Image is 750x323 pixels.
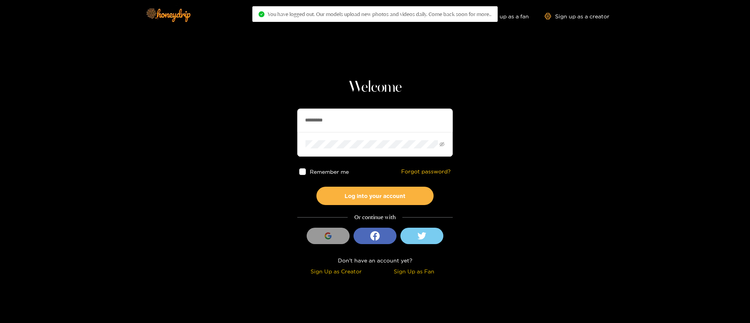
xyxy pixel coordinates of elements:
div: Or continue with [297,213,453,222]
a: Sign up as a fan [475,13,529,20]
h1: Welcome [297,78,453,97]
div: Sign Up as Creator [299,267,373,276]
a: Forgot password? [401,168,451,175]
span: You have logged out. Our models upload new photos and videos daily. Come back soon for more.. [268,11,491,17]
div: Sign Up as Fan [377,267,451,276]
div: Don't have an account yet? [297,256,453,265]
span: Remember me [310,169,349,175]
a: Sign up as a creator [545,13,609,20]
button: Log into your account [316,187,434,205]
span: check-circle [259,11,264,17]
span: eye-invisible [439,142,445,147]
